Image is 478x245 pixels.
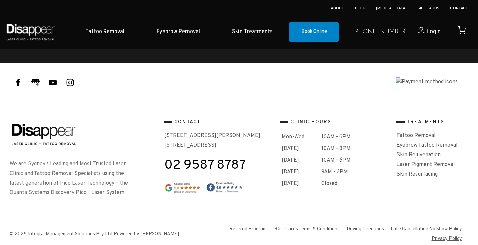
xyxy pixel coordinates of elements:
a: Gift Cards [417,6,439,11]
a: Skin Rejuvenation [396,151,441,158]
td: [DATE] [281,155,320,166]
p: [STREET_ADDRESS][PERSON_NAME], [STREET_ADDRESS] [164,131,275,150]
a: Tattoo Removal [396,132,436,139]
a: Skin Treatments [216,22,289,42]
a: Tattoo Removal [69,22,141,42]
h4: Clinic Hours [280,118,391,127]
a: Powered by [PERSON_NAME] [114,231,179,237]
td: [DATE] [281,167,320,178]
img: Disappear - Laser Clinic and Tattoo Removal Services in Sydney, Australia [5,20,56,44]
a: Laser Pigment Removal [396,161,455,168]
td: [DATE] [281,143,320,155]
img: Disappear Reviews [164,181,244,194]
a: 02 9587 8787 [164,161,275,171]
h4: Treatments [396,118,469,127]
td: Mon-Wed [281,132,320,143]
a: Eyebrow Removal [141,22,216,42]
a: Login [408,27,441,37]
img: Payment method icons [396,77,469,88]
h4: Contact [164,118,275,127]
a: eGift Cards Terms & Conditions [273,226,340,232]
a: [PHONE_NUMBER] [353,27,408,37]
td: 10AM - 6PM [321,132,390,143]
a: Driving Directions [347,226,384,232]
img: Disappear - Laser Clinic and Tattoo Removal services [10,118,78,150]
a: [MEDICAL_DATA] [376,6,407,11]
a: About [331,6,344,11]
td: 9AM - 3PM [321,167,390,178]
a: Late Cancellation No Show Policy [391,226,462,232]
td: 10AM - 6PM [321,155,390,166]
a: Youtube [45,74,61,91]
td: [DATE] [281,178,320,189]
a: Facebook [10,74,26,91]
a: Instagram [62,74,79,91]
span: Login [426,28,441,36]
td: 10AM - 8PM [321,143,390,155]
a: Eyebrow Tattoo Removal [396,142,458,149]
a: Privacy Policy [432,236,462,242]
a: Book Online [289,22,339,42]
a: Referral Program [229,226,267,232]
p: © 2025 Integral Management Solutions Pty Ltd. . [10,230,198,239]
p: We are Sydney’s Leading and Most Trusted Laser Clinic and Tattoo Removal Specialists using the la... [10,159,132,198]
a: Contact [450,6,468,11]
td: Closed [321,178,390,189]
a: Skin Resurfacing [396,171,438,178]
a: Blog [355,6,365,11]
